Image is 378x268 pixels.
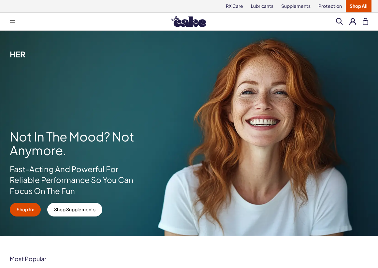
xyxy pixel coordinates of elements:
[10,49,25,59] span: Her
[47,203,102,216] a: Shop Supplements
[10,164,134,197] p: Fast-Acting And Powerful For Reliable Performance So You Can Focus On The Fun
[171,16,206,27] img: Hello Cake
[10,130,134,157] h1: Not In The Mood? Not Anymore.
[10,203,41,216] a: Shop Rx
